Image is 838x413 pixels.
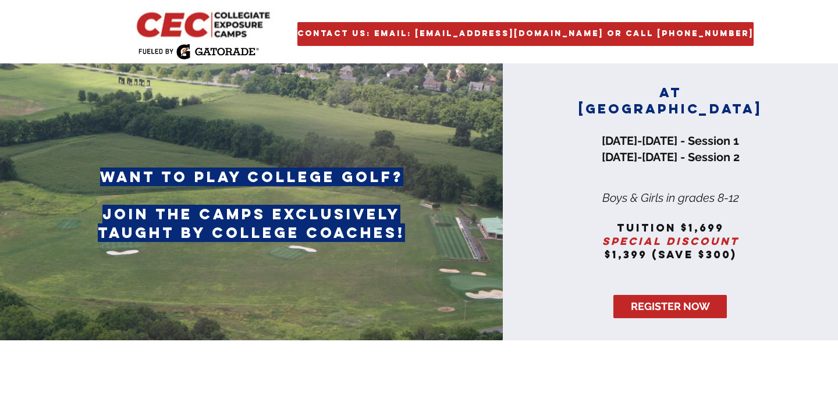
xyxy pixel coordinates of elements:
[602,234,739,248] span: special discount
[138,44,259,59] img: Fueled by Gatorade.png
[602,134,740,164] span: [DATE]-[DATE] - Session 1 [DATE]-[DATE] - Session 2
[617,221,724,234] span: tuition $1,699
[631,299,710,314] span: REGISTER NOW
[578,84,762,117] span: AT [GEOGRAPHIC_DATA]
[605,248,737,261] span: $1,399 (save $300)
[613,295,727,318] a: REGISTER NOW
[297,29,754,39] span: Contact Us: Email: [EMAIL_ADDRESS][DOMAIN_NAME] or Call [PHONE_NUMBER]
[134,9,275,39] img: CEC Logo Primary_edited.jpg
[602,191,739,205] span: Boys & Girls in grades 8-12
[297,22,754,46] a: Contact Us: Email: golf@collegiatecamps.com or Call 954 482 4979
[100,168,403,186] span: want to play college golf?
[98,205,405,242] span: join the camps exclusively taught by college coaches!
